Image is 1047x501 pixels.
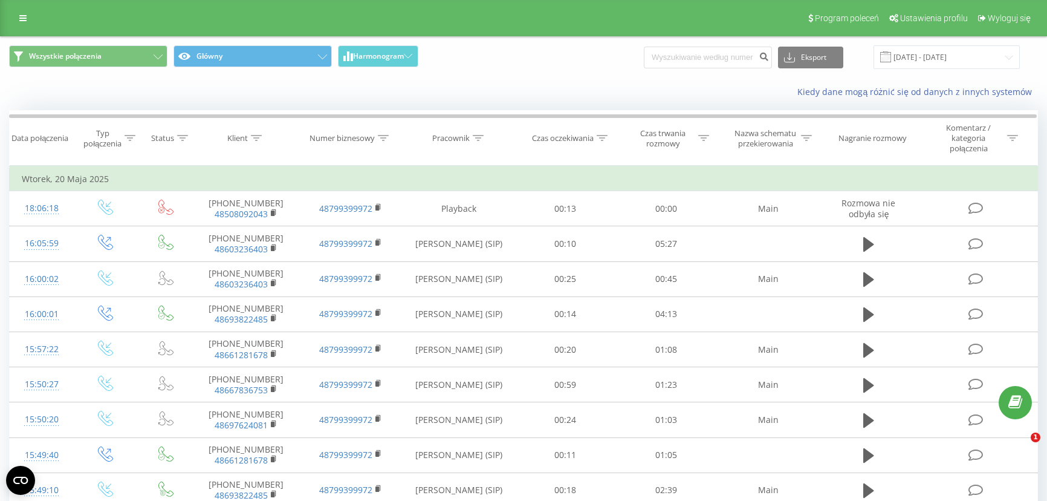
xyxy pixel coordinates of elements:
td: 01:03 [616,402,716,437]
a: 48667836753 [215,384,268,396]
td: [PERSON_NAME] (SIP) [403,332,515,367]
span: Rozmowa nie odbyła się [841,197,895,220]
span: Wszystkie połączenia [29,51,102,61]
td: 00:13 [515,191,615,226]
a: 48799399972 [319,238,372,249]
button: Open CMP widget [6,466,35,495]
td: [PERSON_NAME] (SIP) [403,296,515,332]
td: 00:20 [515,332,615,367]
div: 15:50:20 [22,408,62,431]
td: 04:13 [616,296,716,332]
div: Data połączenia [11,133,68,143]
td: Main [716,332,821,367]
div: 15:50:27 [22,373,62,396]
span: Ustawienia profilu [900,13,968,23]
div: 16:00:01 [22,303,62,326]
div: Czas oczekiwania [532,133,594,143]
td: [PERSON_NAME] (SIP) [403,437,515,473]
td: [PERSON_NAME] (SIP) [403,367,515,402]
td: [PERSON_NAME] (SIP) [403,402,515,437]
div: Czas trwania rozmowy [630,128,695,149]
a: 48799399972 [319,449,372,460]
td: 00:10 [515,226,615,261]
td: Main [716,191,821,226]
td: Main [716,261,821,296]
td: [PHONE_NUMBER] [194,226,299,261]
a: 48799399972 [319,344,372,355]
a: 48799399972 [319,203,372,214]
div: Status [151,133,174,143]
div: 15:49:40 [22,444,62,467]
div: 15:57:22 [22,338,62,361]
a: 48508092043 [215,208,268,220]
td: Main [716,402,821,437]
a: Kiedy dane mogą różnić się od danych z innych systemów [797,86,1038,97]
a: 48661281678 [215,454,268,466]
div: Pracownik [432,133,470,143]
td: 01:08 [616,332,716,367]
td: 01:05 [616,437,716,473]
span: Wyloguj się [988,13,1031,23]
div: Numer biznesowy [310,133,375,143]
td: 00:25 [515,261,615,296]
div: 18:06:18 [22,197,62,220]
a: 48799399972 [319,273,372,284]
span: Program poleceń [815,13,879,23]
td: [PHONE_NUMBER] [194,367,299,402]
div: Nazwa schematu przekierowania [733,128,798,149]
td: 00:11 [515,437,615,473]
a: 48799399972 [319,308,372,319]
a: 48799399972 [319,414,372,425]
td: [PHONE_NUMBER] [194,402,299,437]
a: 48603236403 [215,278,268,290]
input: Wyszukiwanie według numeru [644,47,772,68]
td: [PHONE_NUMBER] [194,191,299,226]
td: Wtorek, 20 Maja 2025 [10,167,1038,191]
td: Main [716,367,821,402]
div: Nagranie rozmowy [838,133,907,143]
td: 01:23 [616,367,716,402]
td: [PHONE_NUMBER] [194,261,299,296]
div: 16:00:02 [22,267,62,291]
td: [PHONE_NUMBER] [194,332,299,367]
td: 00:45 [616,261,716,296]
a: 48799399972 [319,484,372,496]
td: [PERSON_NAME] (SIP) [403,226,515,261]
td: 00:00 [616,191,716,226]
button: Wszystkie połączenia [9,45,167,67]
div: Klient [227,133,248,143]
td: Playback [403,191,515,226]
a: 48799399972 [319,379,372,390]
td: [PHONE_NUMBER] [194,296,299,332]
a: 48603236403 [215,243,268,255]
div: Komentarz / kategoria połączenia [933,123,1004,154]
button: Harmonogram [338,45,418,67]
button: Główny [173,45,332,67]
a: 48693822485 [215,490,268,501]
span: 1 [1031,433,1040,442]
td: 00:24 [515,402,615,437]
a: 48661281678 [215,349,268,361]
span: Harmonogram [353,52,404,61]
div: Typ połączenia [83,128,122,149]
td: 05:27 [616,226,716,261]
div: 16:05:59 [22,232,62,255]
a: 48693822485 [215,313,268,325]
iframe: Intercom live chat [1006,433,1035,462]
button: Eksport [778,47,843,68]
td: 00:59 [515,367,615,402]
td: 00:14 [515,296,615,332]
a: 48697624081 [215,419,268,431]
td: [PHONE_NUMBER] [194,437,299,473]
td: [PERSON_NAME] (SIP) [403,261,515,296]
